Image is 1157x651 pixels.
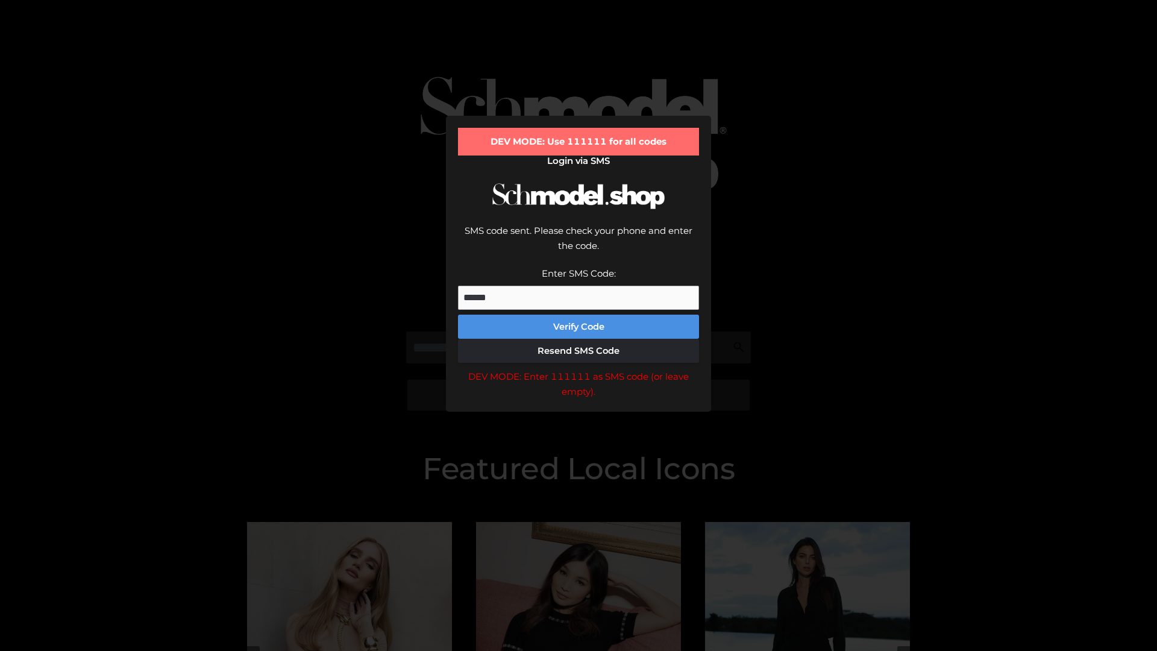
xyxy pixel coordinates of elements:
div: SMS code sent. Please check your phone and enter the code. [458,223,699,266]
button: Resend SMS Code [458,339,699,363]
h2: Login via SMS [458,156,699,166]
label: Enter SMS Code: [542,268,616,279]
div: DEV MODE: Use 111111 for all codes [458,128,699,156]
div: DEV MODE: Enter 111111 as SMS code (or leave empty). [458,369,699,400]
img: Schmodel Logo [488,172,669,220]
button: Verify Code [458,315,699,339]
